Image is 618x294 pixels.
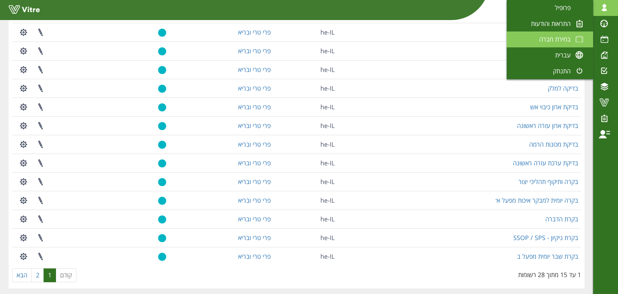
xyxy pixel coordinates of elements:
[553,67,571,75] span: התנתק
[273,210,337,228] td: he-IL
[518,177,578,186] a: בקרה ותיקוף תהליכי יצור
[238,140,271,148] a: פרי טרי ובריא
[273,191,337,210] td: he-IL
[507,47,593,63] a: עברית
[158,196,166,205] img: yes
[273,60,337,79] td: he-IL
[273,116,337,135] td: he-IL
[496,196,578,204] a: בקרה יומית למבקר איכות מפעל א׳
[158,159,166,168] img: yes
[158,103,166,112] img: yes
[238,121,271,130] a: פרי טרי ובריא
[238,47,271,55] a: פרי טרי ובריא
[518,268,581,279] div: 1 עד 15 מתוך 28 רשומות
[158,178,166,186] img: yes
[158,122,166,130] img: yes
[531,19,571,28] span: התראות והודעות
[273,98,337,116] td: he-IL
[158,252,166,261] img: yes
[273,23,337,42] td: he-IL
[507,31,593,47] a: בחירת חברה
[273,172,337,191] td: he-IL
[548,84,578,92] a: בדיקה למלק
[273,247,337,266] td: he-IL
[273,135,337,154] td: he-IL
[12,268,32,282] a: הבא
[31,268,44,282] a: 2
[238,28,271,36] a: פרי טרי ובריא
[158,234,166,242] img: yes
[238,65,271,74] a: פרי טרי ובריא
[273,228,337,247] td: he-IL
[273,42,337,60] td: he-IL
[517,121,578,130] a: בדיקת ארון עזרה ראשונה
[158,28,166,37] img: yes
[273,154,337,172] td: he-IL
[529,140,578,148] a: בדיקת מכונות הרמה
[158,140,166,149] img: yes
[158,215,166,224] img: yes
[530,103,578,111] a: בדיקת ארון כיבוי אש
[555,3,571,12] span: פרופיל
[238,215,271,223] a: פרי טרי ובריא
[555,51,571,59] span: עברית
[238,233,271,242] a: פרי טרי ובריא
[44,268,56,282] a: 1
[238,84,271,92] a: פרי טרי ובריא
[517,252,578,260] a: בקרת שבר יומית מפעל ב
[513,159,578,167] a: בדיקת ערכת עזרה ראשונה
[238,252,271,260] a: פרי טרי ובריא
[238,177,271,186] a: פרי טרי ובריא
[238,159,271,167] a: פרי טרי ובריא
[158,66,166,74] img: yes
[158,47,166,56] img: yes
[273,79,337,98] td: he-IL
[539,35,571,43] span: בחירת חברה
[513,233,578,242] a: בקרת ניקיון - SSOP / SPS
[545,215,578,223] a: בקרת הדברה
[238,103,271,111] a: פרי טרי ובריא
[238,196,271,204] a: פרי טרי ובריא
[56,268,76,282] a: קודם
[507,63,593,79] a: התנתק
[507,16,593,32] a: התראות והודעות
[158,84,166,93] img: yes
